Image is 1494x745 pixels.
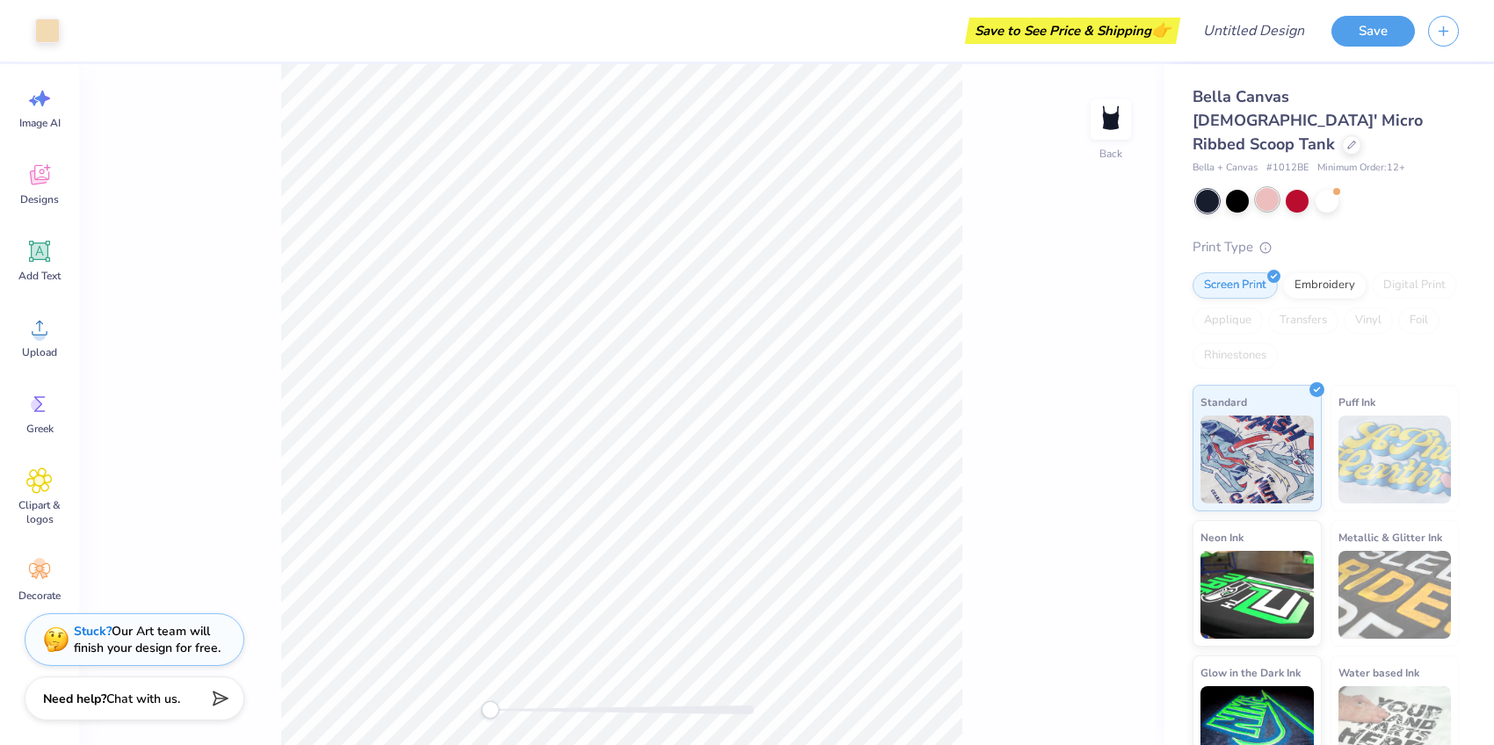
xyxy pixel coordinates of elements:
div: Rhinestones [1193,343,1278,369]
span: Water based Ink [1338,663,1419,682]
div: Our Art team will finish your design for free. [74,623,221,656]
img: Metallic & Glitter Ink [1338,551,1452,639]
span: Metallic & Glitter Ink [1338,528,1442,546]
img: Neon Ink [1200,551,1314,639]
strong: Need help? [43,691,106,707]
div: Screen Print [1193,272,1278,299]
span: Image AI [19,116,61,130]
div: Back [1099,146,1122,162]
div: Vinyl [1344,307,1393,334]
div: Accessibility label [482,701,499,719]
div: Digital Print [1372,272,1457,299]
div: Embroidery [1283,272,1367,299]
strong: Stuck? [74,623,112,640]
span: Neon Ink [1200,528,1244,546]
span: Minimum Order: 12 + [1317,161,1405,176]
span: 👉 [1151,19,1171,40]
span: Bella Canvas [DEMOGRAPHIC_DATA]' Micro Ribbed Scoop Tank [1193,86,1423,155]
div: Applique [1193,307,1263,334]
img: Back [1093,102,1128,137]
div: Save to See Price & Shipping [969,18,1176,44]
span: Glow in the Dark Ink [1200,663,1301,682]
span: Chat with us. [106,691,180,707]
span: Add Text [18,269,61,283]
input: Untitled Design [1189,13,1318,48]
span: Standard [1200,393,1247,411]
span: Clipart & logos [11,498,69,526]
img: Standard [1200,416,1314,503]
div: Print Type [1193,237,1459,257]
button: Save [1331,16,1415,47]
div: Transfers [1268,307,1338,334]
div: Foil [1398,307,1440,334]
span: Greek [26,422,54,436]
span: Upload [22,345,57,359]
span: Designs [20,192,59,206]
span: Bella + Canvas [1193,161,1258,176]
img: Puff Ink [1338,416,1452,503]
span: Puff Ink [1338,393,1375,411]
span: Decorate [18,589,61,603]
span: # 1012BE [1266,161,1309,176]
